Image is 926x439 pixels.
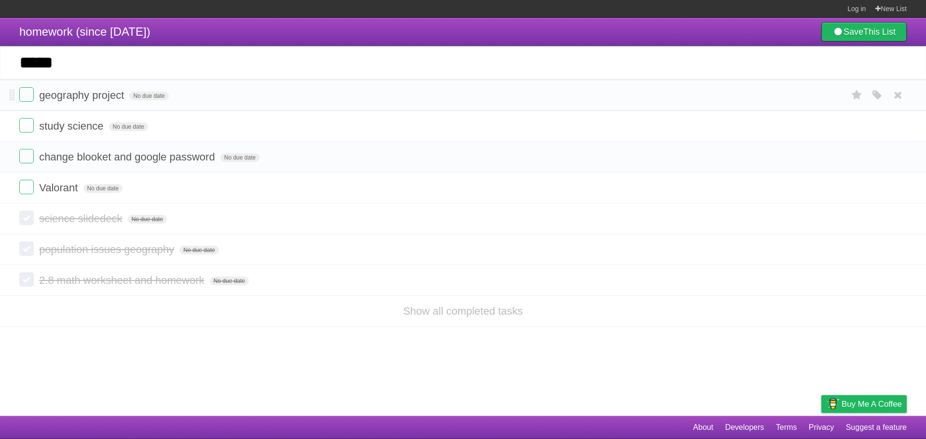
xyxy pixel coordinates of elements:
[39,243,177,255] span: population issues geography
[179,246,218,254] span: No due date
[19,241,34,256] label: Done
[39,120,106,132] span: study science
[809,418,834,437] a: Privacy
[39,182,80,194] span: Valorant
[19,25,150,38] span: homework (since [DATE])
[220,153,259,162] span: No due date
[128,215,167,224] span: No due date
[19,149,34,163] label: Done
[821,22,907,41] a: SaveThis List
[863,27,896,37] b: This List
[846,418,907,437] a: Suggest a feature
[725,418,764,437] a: Developers
[19,272,34,287] label: Done
[842,396,902,412] span: Buy me a coffee
[39,274,206,286] span: 2.8 math worksheet and homework
[19,87,34,102] label: Done
[39,151,218,163] span: change blooket and google password
[19,118,34,133] label: Done
[19,180,34,194] label: Done
[776,418,797,437] a: Terms
[848,87,866,103] label: Star task
[19,211,34,225] label: Done
[403,305,523,317] a: Show all completed tasks
[39,213,124,225] span: science slidedeck
[109,122,148,131] span: No due date
[826,396,839,412] img: Buy me a coffee
[693,418,713,437] a: About
[129,92,168,100] span: No due date
[821,395,907,413] a: Buy me a coffee
[83,184,123,193] span: No due date
[39,89,126,101] span: geography project
[210,277,249,285] span: No due date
